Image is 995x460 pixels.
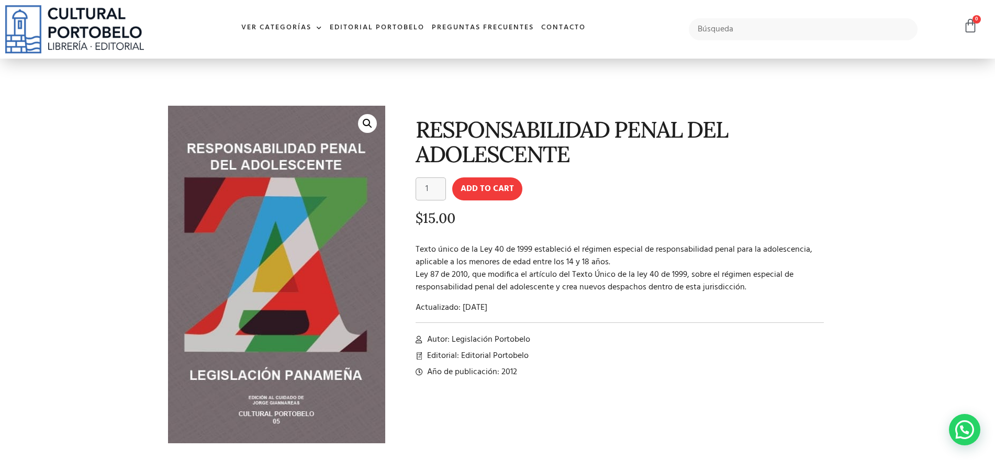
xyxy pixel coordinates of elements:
input: Búsqueda [689,18,918,40]
img: LP05-1.jpg [168,106,385,443]
button: Add to cart [452,177,522,200]
h1: RESPONSABILIDAD PENAL DEL ADOLESCENTE [416,117,824,167]
span: Editorial: Editorial Portobelo [424,350,529,362]
span: Autor: Legislación Portobelo [424,333,530,346]
span: $ [416,209,423,227]
span: Año de publicación: 2012 [424,366,517,378]
a: 🔍 [358,114,377,133]
a: Contacto [538,17,589,39]
a: 0 [963,18,978,33]
p: Actualizado: [DATE] [416,301,824,314]
input: Product quantity [416,177,446,200]
a: Preguntas frecuentes [428,17,538,39]
span: 0 [972,15,981,24]
bdi: 15.00 [416,209,455,227]
a: Editorial Portobelo [326,17,428,39]
a: Ver Categorías [238,17,326,39]
p: Texto único de la Ley 40 de 1999 estableció el régimen especial de responsabilidad penal para la ... [416,243,824,294]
